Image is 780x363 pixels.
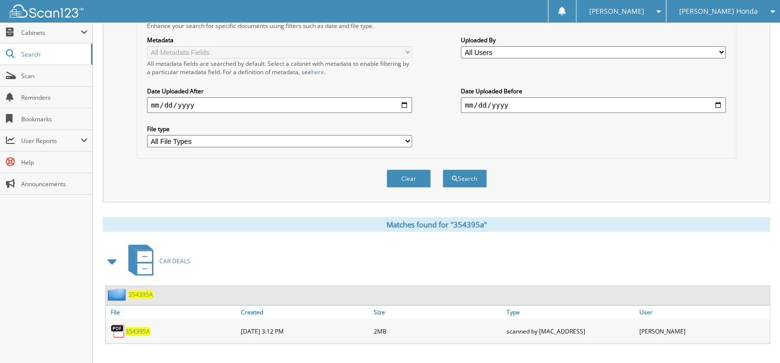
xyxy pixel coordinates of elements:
[147,36,412,44] label: Metadata
[21,137,81,145] span: User Reports
[21,50,86,58] span: Search
[111,324,125,338] img: PDF.png
[142,22,731,30] div: Enhance your search for specific documents using filters such as date and file type.
[504,306,637,319] a: Type
[147,125,412,133] label: File type
[461,87,726,95] label: Date Uploaded Before
[21,72,88,80] span: Scan
[21,93,88,102] span: Reminders
[679,8,758,14] span: [PERSON_NAME] Honda
[10,4,84,18] img: scan123-logo-white.svg
[239,306,371,319] a: Created
[108,288,128,301] img: folder2.png
[125,327,150,335] a: 354395A
[147,59,412,76] div: All metadata fields are searched by default. Select a cabinet with metadata to enable filtering b...
[371,306,504,319] a: Size
[21,180,88,188] span: Announcements
[461,36,726,44] label: Uploaded By
[106,306,239,319] a: File
[21,158,88,167] span: Help
[159,257,190,265] span: CAR DEALS
[103,217,770,232] div: Matches found for "354395a"
[461,97,726,113] input: end
[637,321,770,341] div: [PERSON_NAME]
[21,28,81,37] span: Cabinets
[311,68,324,76] a: here
[128,290,153,299] a: 354395A
[387,169,431,188] button: Clear
[731,316,780,363] iframe: Chat Widget
[122,242,190,280] a: CAR DEALS
[589,8,644,14] span: [PERSON_NAME]
[371,321,504,341] div: 2MB
[147,97,412,113] input: start
[21,115,88,123] span: Bookmarks
[637,306,770,319] a: User
[147,87,412,95] label: Date Uploaded After
[504,321,637,341] div: scanned by [MAC_ADDRESS]
[239,321,371,341] div: [DATE] 3:12 PM
[443,169,487,188] button: Search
